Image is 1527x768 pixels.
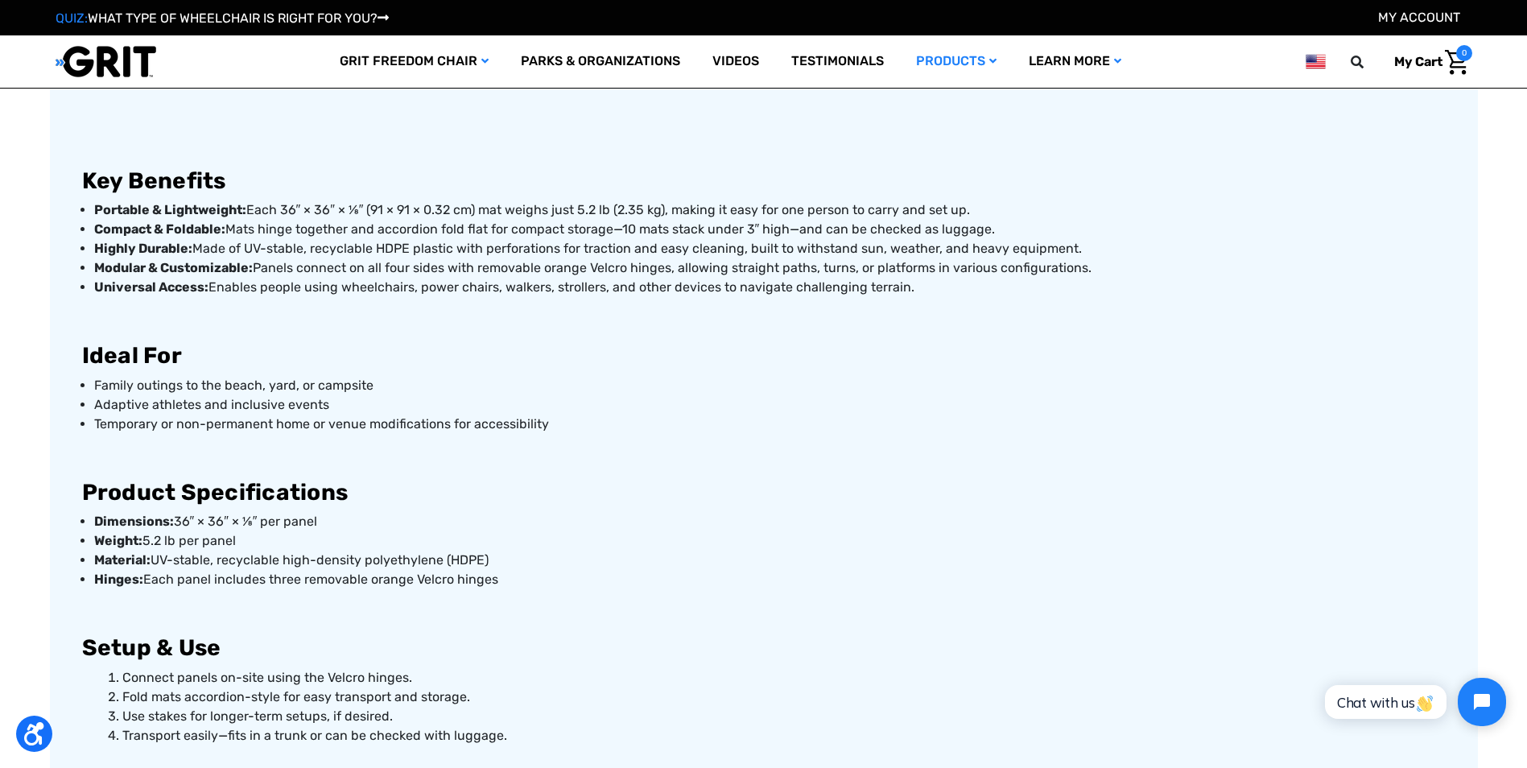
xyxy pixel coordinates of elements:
[94,376,1446,395] p: Family outings to the beach, yard, or campsite
[122,726,1446,745] p: Transport easily—fits in a trunk or can be checked with luggage.
[94,241,192,256] strong: Highly Durable:
[1445,50,1468,75] img: Cart
[1378,10,1460,25] a: Account
[94,533,142,548] strong: Weight:
[94,200,1446,220] p: Each 36″ × 36″ × ⅛″ (91 × 91 × 0.32 cm) mat weighs just 5.2 lb (2.35 kg), making it easy for one ...
[775,35,900,88] a: Testimonials
[94,415,1446,434] p: Temporary or non-permanent home or venue modifications for accessibility
[56,45,156,78] img: GRIT All-Terrain Wheelchair and Mobility Equipment
[94,221,225,237] strong: Compact & Foldable:
[122,668,1446,687] p: Connect panels on-site using the Velcro hinges.
[1456,45,1472,61] span: 0
[94,220,1446,239] p: Mats hinge together and accordion fold flat for compact storage—10 mats stack under 3″ high—and c...
[94,260,253,275] strong: Modular & Customizable:
[1306,52,1325,72] img: us.png
[82,479,349,506] strong: Product Specifications
[94,202,246,217] strong: Portable & Lightweight:
[94,512,1446,531] p: 36″ × 36″ × ⅛″ per panel
[1394,54,1442,69] span: My Cart
[324,35,505,88] a: GRIT Freedom Chair
[94,551,1446,570] p: UV-stable, recyclable high-density polyethylene (HDPE)
[122,707,1446,726] p: Use stakes for longer-term setups, if desired.
[94,395,1446,415] p: Adaptive athletes and inclusive events
[1358,45,1382,79] input: Search
[82,634,221,661] strong: Setup & Use
[1382,45,1472,79] a: Cart with 0 items
[94,531,1446,551] p: 5.2 lb per panel
[94,278,1446,297] p: Enables people using wheelchairs, power chairs, walkers, strollers, and other devices to navigate...
[1307,664,1520,740] iframe: Tidio Chat
[94,279,208,295] strong: Universal Access:
[94,552,151,568] strong: Material:
[900,35,1013,88] a: Products
[82,342,182,369] strong: Ideal For
[56,10,88,26] span: QUIZ:
[94,570,1446,589] p: Each panel includes three removable orange Velcro hinges
[505,35,696,88] a: Parks & Organizations
[122,687,1446,707] p: Fold mats accordion-style for easy transport and storage.
[1013,35,1137,88] a: Learn More
[94,572,143,587] strong: Hinges:
[56,10,389,26] a: QUIZ:WHAT TYPE OF WHEELCHAIR IS RIGHT FOR YOU?
[94,239,1446,258] p: Made of UV-stable, recyclable HDPE plastic with perforations for traction and easy cleaning, buil...
[94,514,174,529] strong: Dimensions:
[94,258,1446,278] p: Panels connect on all four sides with removable orange Velcro hinges, allowing straight paths, tu...
[82,167,226,194] strong: Key Benefits
[696,35,775,88] a: Videos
